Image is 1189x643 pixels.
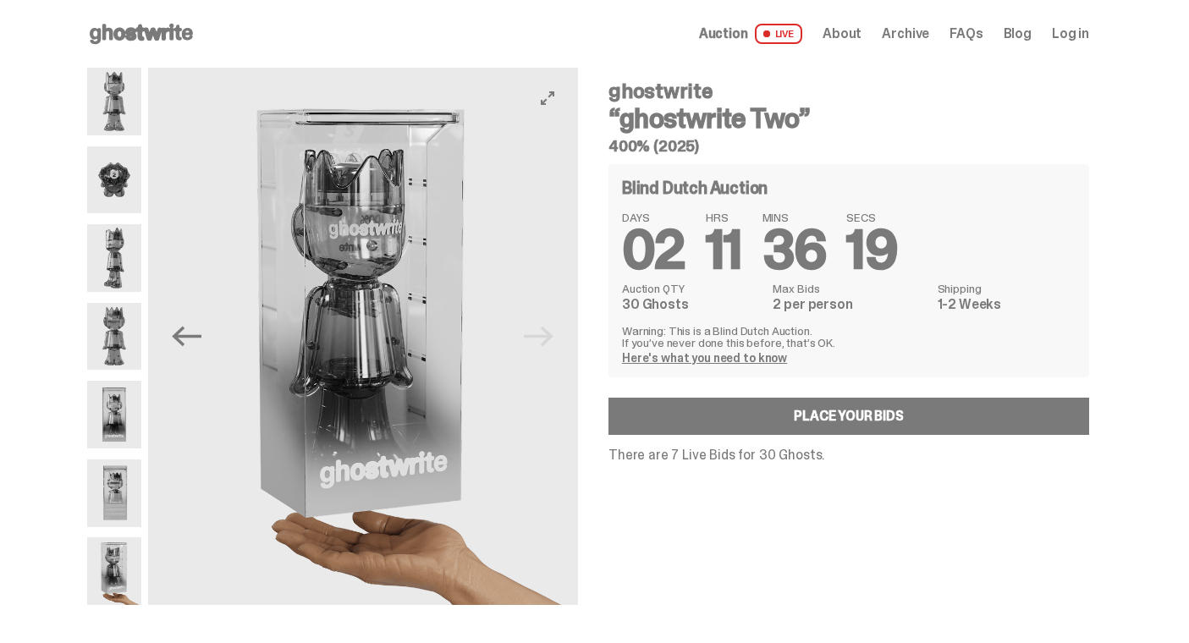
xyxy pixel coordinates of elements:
span: 02 [622,215,685,285]
h4: ghostwrite [608,81,1089,102]
dt: Max Bids [773,283,927,294]
h3: “ghostwrite Two” [608,105,1089,132]
span: 19 [846,215,897,285]
img: ghostwrite_Two_Last.png [87,537,141,605]
button: View full-screen [537,88,558,108]
img: ghostwrite_Two_Last.png [148,68,578,605]
a: Auction LIVE [699,24,802,44]
img: ghostwrite_Two_1.png [87,68,141,135]
a: Place your Bids [608,398,1089,435]
img: ghostwrite_Two_2.png [87,224,141,292]
a: About [823,27,861,41]
a: Blog [1004,27,1032,41]
a: Here's what you need to know [622,350,787,365]
span: SECS [846,212,897,223]
h4: Blind Dutch Auction [622,179,768,196]
a: Log in [1052,27,1089,41]
dd: 1-2 Weeks [938,298,1076,311]
span: LIVE [755,24,803,44]
span: 11 [706,215,742,285]
dt: Shipping [938,283,1076,294]
span: Auction [699,27,748,41]
a: FAQs [950,27,983,41]
img: ghostwrite_Two_13.png [87,146,141,214]
p: Warning: This is a Blind Dutch Auction. If you’ve never done this before, that’s OK. [622,325,1076,349]
span: HRS [706,212,742,223]
img: ghostwrite_Two_17.png [87,459,141,527]
dd: 30 Ghosts [622,298,762,311]
span: MINS [762,212,827,223]
h5: 400% (2025) [608,139,1089,154]
button: Previous [168,318,206,355]
span: DAYS [622,212,685,223]
img: ghostwrite_Two_8.png [87,303,141,371]
dt: Auction QTY [622,283,762,294]
span: 36 [762,215,827,285]
img: ghostwrite_Two_14.png [87,381,141,448]
dd: 2 per person [773,298,927,311]
p: There are 7 Live Bids for 30 Ghosts. [608,448,1089,462]
a: Archive [882,27,929,41]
